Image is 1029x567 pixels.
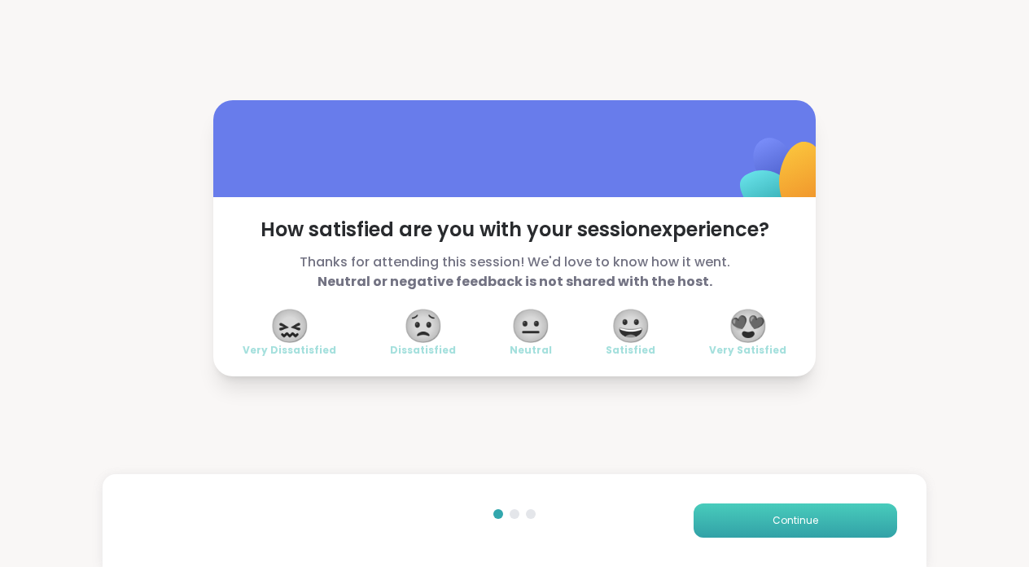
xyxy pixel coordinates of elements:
span: Satisfied [606,344,655,357]
span: 😟 [403,311,444,341]
span: Continue [773,513,818,528]
span: Very Satisfied [709,344,786,357]
span: How satisfied are you with your session experience? [243,217,786,243]
span: 😐 [510,311,551,341]
span: 😖 [269,311,310,341]
b: Neutral or negative feedback is not shared with the host. [317,272,712,291]
span: Thanks for attending this session! We'd love to know how it went. [243,253,786,292]
span: Very Dissatisfied [243,344,336,357]
span: 😀 [611,311,651,341]
span: 😍 [728,311,768,341]
img: ShareWell Logomark [702,95,864,257]
button: Continue [694,503,897,538]
span: Neutral [510,344,552,357]
span: Dissatisfied [390,344,456,357]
